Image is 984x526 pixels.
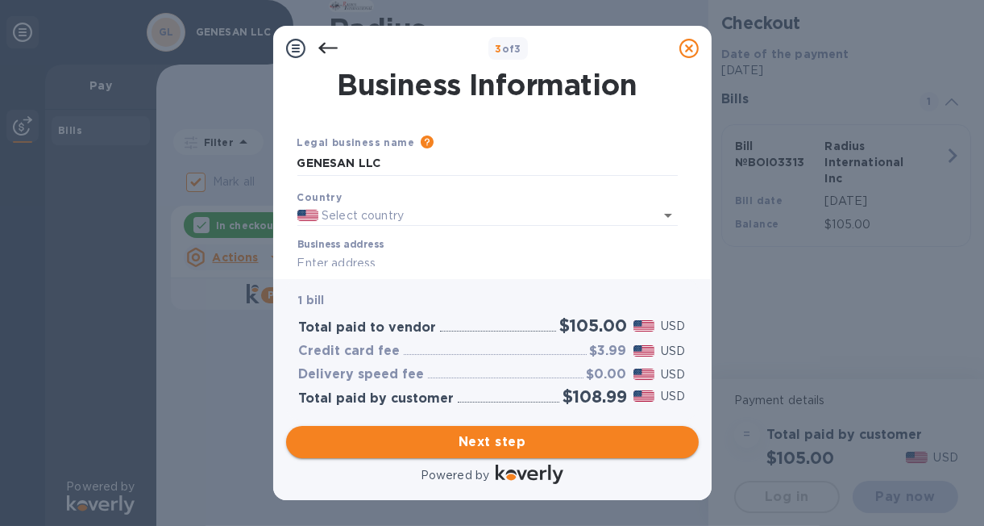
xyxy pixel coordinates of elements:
img: USD [633,369,655,380]
img: USD [633,390,655,402]
span: Next step [299,432,686,452]
img: Logo [496,465,563,484]
img: USD [633,320,655,332]
b: of 3 [495,43,521,55]
img: US [297,210,319,221]
b: Legal business name [297,136,415,148]
b: 1 bill [299,294,325,307]
p: USD [661,366,685,383]
h2: $105.00 [559,315,627,336]
span: 3 [495,43,501,55]
input: Enter legal business name [297,152,678,176]
h3: $3.99 [590,344,627,359]
p: USD [661,343,685,360]
h3: Credit card fee [299,344,401,359]
b: Country [297,191,343,203]
input: Enter address [297,252,678,276]
h2: $108.99 [563,386,627,407]
button: Next step [286,426,699,458]
input: Select country [318,206,632,226]
p: Powered by [421,467,489,484]
label: Business address [297,240,384,250]
h3: $0.00 [587,367,627,382]
img: USD [633,345,655,357]
h3: Delivery speed fee [299,367,425,382]
h3: Total paid by customer [299,391,455,407]
h3: Total paid to vendor [299,320,437,336]
h1: Business Information [294,68,681,102]
p: USD [661,318,685,335]
button: Open [657,204,679,227]
p: USD [661,388,685,405]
